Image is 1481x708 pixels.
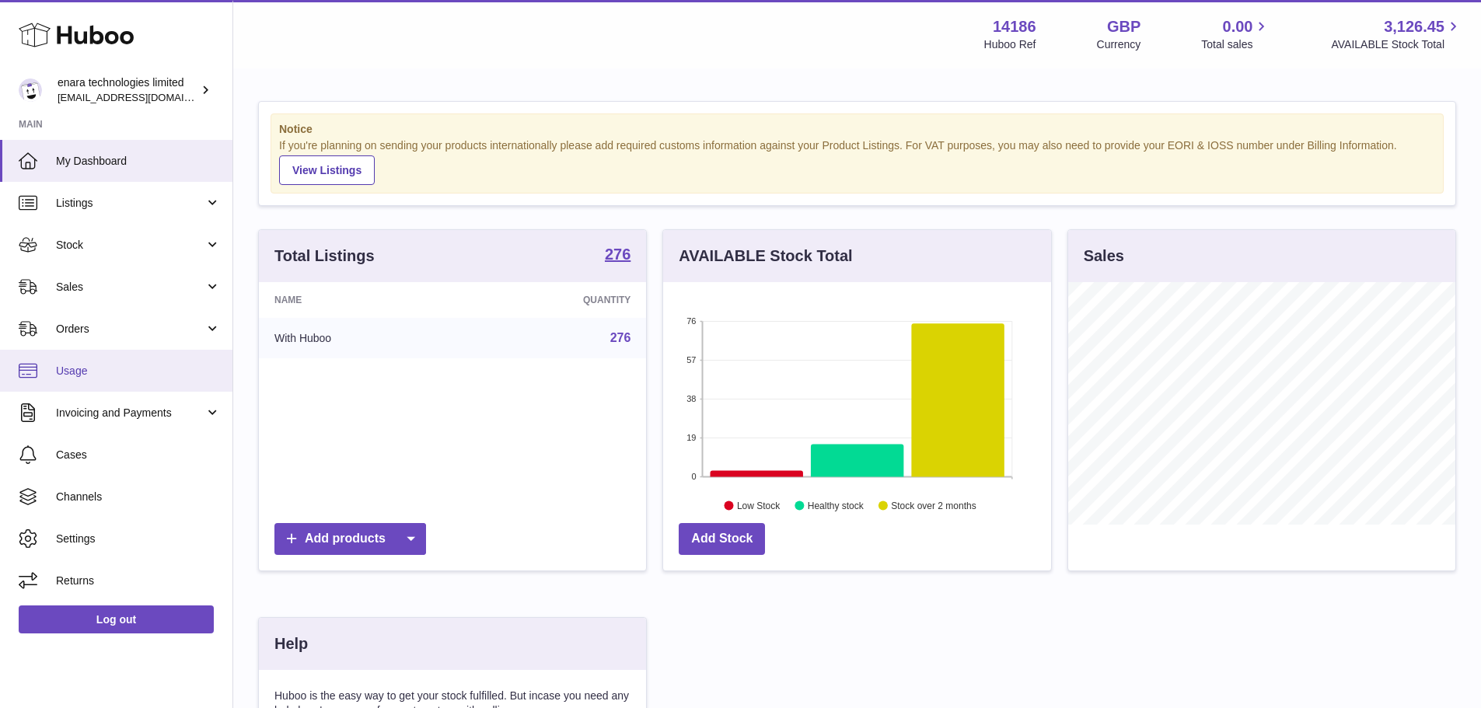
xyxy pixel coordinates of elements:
[56,406,204,420] span: Invoicing and Payments
[1097,37,1141,52] div: Currency
[679,523,765,555] a: Add Stock
[1384,16,1444,37] span: 3,126.45
[679,246,852,267] h3: AVAILABLE Stock Total
[56,448,221,462] span: Cases
[605,246,630,265] a: 276
[1084,246,1124,267] h3: Sales
[274,633,308,654] h3: Help
[1107,16,1140,37] strong: GBP
[1331,16,1462,52] a: 3,126.45 AVAILABLE Stock Total
[274,246,375,267] h3: Total Listings
[1331,37,1462,52] span: AVAILABLE Stock Total
[687,316,697,326] text: 76
[993,16,1036,37] strong: 14186
[1223,16,1253,37] span: 0.00
[56,574,221,588] span: Returns
[56,532,221,546] span: Settings
[56,196,204,211] span: Listings
[605,246,630,262] strong: 276
[687,394,697,403] text: 38
[610,331,631,344] a: 276
[56,154,221,169] span: My Dashboard
[984,37,1036,52] div: Huboo Ref
[56,238,204,253] span: Stock
[274,523,426,555] a: Add products
[279,155,375,185] a: View Listings
[56,322,204,337] span: Orders
[259,318,463,358] td: With Huboo
[808,500,864,511] text: Healthy stock
[687,355,697,364] text: 57
[56,490,221,504] span: Channels
[58,75,197,105] div: enara technologies limited
[692,472,697,481] text: 0
[279,138,1435,185] div: If you're planning on sending your products internationally please add required customs informati...
[463,282,646,318] th: Quantity
[687,433,697,442] text: 19
[1201,37,1270,52] span: Total sales
[1201,16,1270,52] a: 0.00 Total sales
[737,500,781,511] text: Low Stock
[892,500,976,511] text: Stock over 2 months
[19,605,214,633] a: Log out
[56,280,204,295] span: Sales
[259,282,463,318] th: Name
[19,78,42,102] img: internalAdmin-14186@internal.huboo.com
[56,364,221,378] span: Usage
[58,91,229,103] span: [EMAIL_ADDRESS][DOMAIN_NAME]
[279,122,1435,137] strong: Notice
